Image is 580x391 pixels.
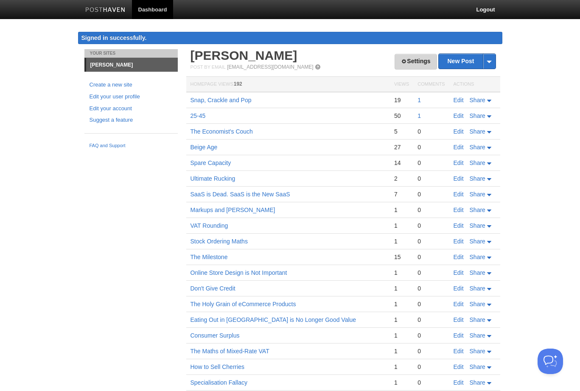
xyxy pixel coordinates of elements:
img: Posthaven-bar [85,7,126,14]
a: Edit [454,348,464,355]
a: Edit your account [90,104,173,113]
a: VAT Rounding [191,222,228,229]
a: Consumer Surplus [191,332,240,339]
span: Share [470,269,485,276]
a: The Milestone [191,254,228,260]
span: Share [470,207,485,213]
div: Signed in successfully. [78,32,502,44]
div: 7 [394,190,409,198]
div: 50 [394,112,409,120]
div: 1 [394,300,409,308]
a: Edit [454,269,464,276]
div: 1 [394,285,409,292]
a: Edit your user profile [90,92,173,101]
a: Suggest a feature [90,116,173,125]
span: Share [470,128,485,135]
a: Edit [454,285,464,292]
a: Eating Out in [GEOGRAPHIC_DATA] is No Longer Good Value [191,316,356,323]
a: The Economist's Couch [191,128,253,135]
div: 0 [417,379,445,386]
a: Edit [454,191,464,198]
a: Edit [454,332,464,339]
div: 0 [417,253,445,261]
span: Share [470,379,485,386]
span: Share [470,301,485,307]
span: Share [470,97,485,103]
a: Edit [454,112,464,119]
a: Edit [454,238,464,245]
div: 19 [394,96,409,104]
div: 0 [417,269,445,276]
span: Share [470,332,485,339]
a: Edit [454,97,464,103]
a: Settings [395,54,437,70]
span: Share [470,159,485,166]
a: Edit [454,222,464,229]
a: Stock Ordering Maths [191,238,248,245]
li: Your Sites [84,49,178,58]
a: FAQ and Support [90,142,173,150]
a: 25-45 [191,112,206,119]
a: Edit [454,316,464,323]
a: Don't Give Credit [191,285,235,292]
div: 0 [417,237,445,245]
th: Homepage Views [186,77,390,92]
a: How to Sell Cherries [191,363,245,370]
a: The Holy Grain of eCommerce Products [191,301,296,307]
a: Markups and [PERSON_NAME] [191,207,275,213]
div: 1 [394,363,409,371]
a: Edit [454,175,464,182]
div: 27 [394,143,409,151]
a: [EMAIL_ADDRESS][DOMAIN_NAME] [227,64,313,70]
div: 0 [417,316,445,324]
a: Edit [454,254,464,260]
div: 1 [394,269,409,276]
a: Edit [454,159,464,166]
span: Share [470,175,485,182]
span: Share [470,191,485,198]
span: Share [470,238,485,245]
a: 1 [417,112,421,119]
div: 14 [394,159,409,167]
div: 1 [394,332,409,339]
a: Edit [454,379,464,386]
a: Spare Capacity [191,159,231,166]
div: 1 [394,206,409,214]
a: Edit [454,207,464,213]
div: 1 [394,379,409,386]
a: Beige Age [191,144,218,151]
a: Create a new site [90,81,173,89]
th: Comments [413,77,449,92]
th: Actions [449,77,500,92]
span: Share [470,222,485,229]
a: 1 [417,97,421,103]
div: 0 [417,175,445,182]
div: 0 [417,128,445,135]
a: Edit [454,363,464,370]
div: 0 [417,363,445,371]
a: The Maths of Mixed-Rate VAT [191,348,269,355]
a: Edit [454,144,464,151]
div: 1 [394,237,409,245]
div: 1 [394,222,409,229]
div: 0 [417,143,445,151]
div: 0 [417,206,445,214]
a: Specialisation Fallacy [191,379,248,386]
a: New Post [439,54,495,69]
a: [PERSON_NAME] [191,48,297,62]
span: Share [470,348,485,355]
div: 1 [394,347,409,355]
a: SaaS is Dead. SaaS is the New SaaS [191,191,290,198]
span: Share [470,254,485,260]
span: 192 [234,81,242,87]
a: Ultimate Rucking [191,175,235,182]
div: 0 [417,222,445,229]
a: Edit [454,301,464,307]
div: 0 [417,159,445,167]
span: Post by Email [191,64,226,70]
div: 0 [417,285,445,292]
a: Snap, Crackle and Pop [191,97,252,103]
a: [PERSON_NAME] [86,58,178,72]
span: Share [470,363,485,370]
th: Views [390,77,413,92]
